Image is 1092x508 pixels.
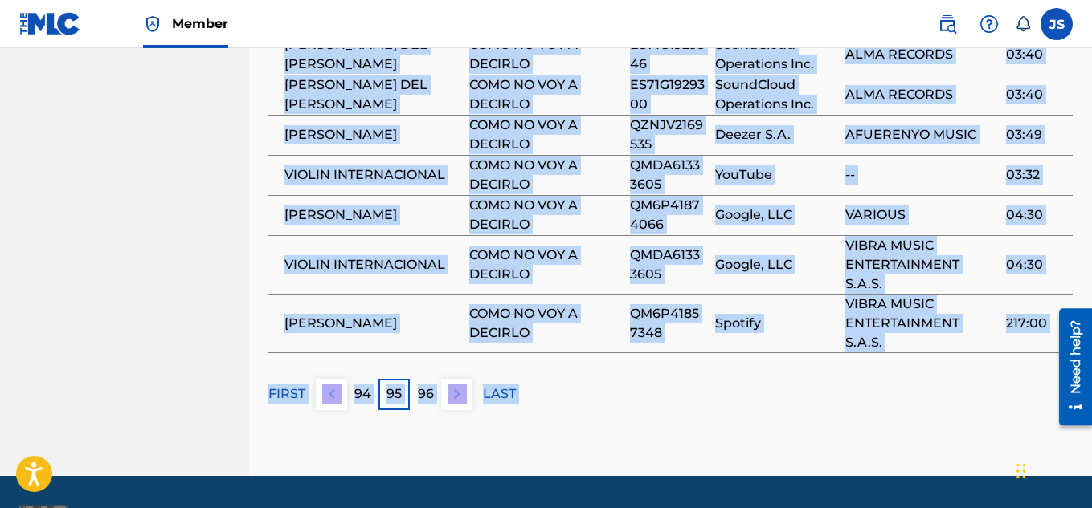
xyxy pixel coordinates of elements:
span: [PERSON_NAME] [284,314,461,333]
span: Google, LLC [715,205,837,225]
span: QMDA61333605 [630,246,706,284]
span: COMO NO VOY A DECIRLO [469,304,622,343]
span: QM6P41857348 [630,304,706,343]
img: right [448,384,467,404]
span: 217:00 [1006,314,1065,333]
span: 03:40 [1006,85,1065,104]
p: FIRST [268,384,305,404]
span: [PERSON_NAME] DEL [PERSON_NAME] [284,35,461,74]
span: VIOLIN INTERNACIONAL [284,255,461,274]
span: ES71G1929300 [630,75,706,114]
span: VIOLIN INTERNACIONAL [284,165,461,185]
p: 94 [354,384,371,404]
span: Spotify [715,314,837,333]
span: VIBRA MUSIC ENTERTAINMENT S.A.S. [845,295,998,352]
span: SoundCloud Operations Inc. [715,75,837,114]
div: Arrastrar [1016,447,1026,495]
span: VIBRA MUSIC ENTERTAINMENT S.A.S. [845,236,998,294]
img: help [980,14,999,34]
span: ES71G1929346 [630,35,706,74]
p: 96 [418,384,434,404]
span: COMO NO VOY A DECIRLO [469,156,622,194]
span: ALMA RECORDS [845,45,998,64]
img: MLC Logo [19,12,81,35]
img: search [938,14,957,34]
img: left [322,384,342,404]
span: [PERSON_NAME] DEL [PERSON_NAME] [284,75,461,114]
span: 04:30 [1006,255,1065,274]
span: YouTube [715,165,837,185]
span: [PERSON_NAME] [284,125,461,144]
img: Top Rightsholder [143,14,162,34]
span: 04:30 [1006,205,1065,225]
p: 95 [386,384,402,404]
span: QMDA61333605 [630,156,706,194]
div: Notifications [1015,16,1031,32]
span: Deezer S.A. [715,125,837,144]
span: SoundCloud Operations Inc. [715,35,837,74]
span: QM6P41874066 [630,196,706,234]
div: User Menu [1041,8,1073,40]
span: COMO NO VOY A DECIRLO [469,116,622,154]
span: COMO NO VOY A DECIRLO [469,35,622,74]
span: ALMA RECORDS [845,85,998,104]
iframe: Resource Center [1047,303,1092,432]
span: -- [845,165,998,185]
p: LAST [483,384,516,404]
span: 03:49 [1006,125,1065,144]
span: 03:40 [1006,45,1065,64]
span: COMO NO VOY A DECIRLO [469,196,622,234]
div: Widget de chat [1012,431,1092,508]
span: 03:32 [1006,165,1065,185]
iframe: Chat Widget [1012,431,1092,508]
span: Member [172,14,228,33]
a: Public Search [931,8,963,40]
span: QZNJV2169535 [630,116,706,154]
div: Help [973,8,1005,40]
span: VARIOUS [845,205,998,225]
span: COMO NO VOY A DECIRLO [469,75,622,114]
span: Google, LLC [715,255,837,274]
span: [PERSON_NAME] [284,205,461,225]
span: COMO NO VOY A DECIRLO [469,246,622,284]
span: AFUERENYO MUSIC [845,125,998,144]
